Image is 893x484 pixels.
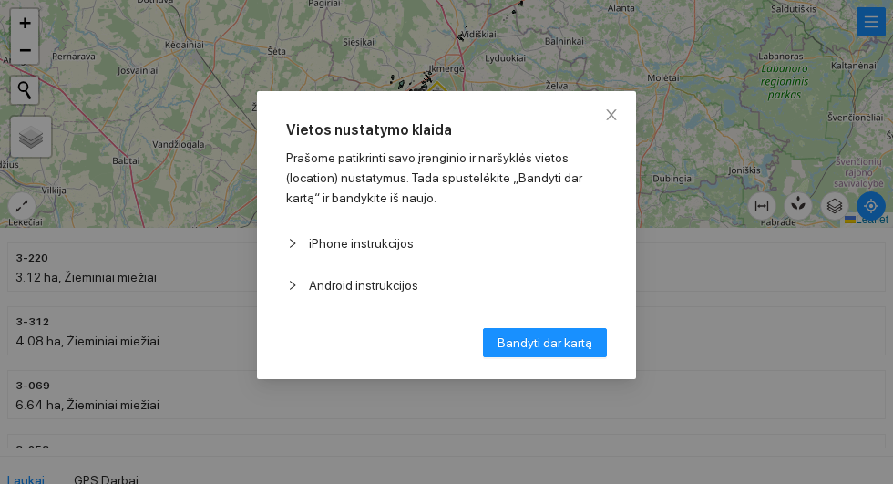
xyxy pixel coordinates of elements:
[287,238,298,249] span: right
[287,280,298,291] span: right
[483,328,607,357] button: Bandyti dar kartą
[498,333,592,353] span: Bandyti dar kartą
[309,275,606,295] span: Android instrukcijos
[587,91,636,140] button: Close
[309,233,606,253] span: iPhone instrukcijos
[286,120,607,140] span: Vietos nustatymo klaida
[604,108,619,122] span: close
[286,150,582,205] span: Prašome patikrinti savo įrenginio ir naršyklės vietos (location) nustatymus. Tada spustelėkite „B...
